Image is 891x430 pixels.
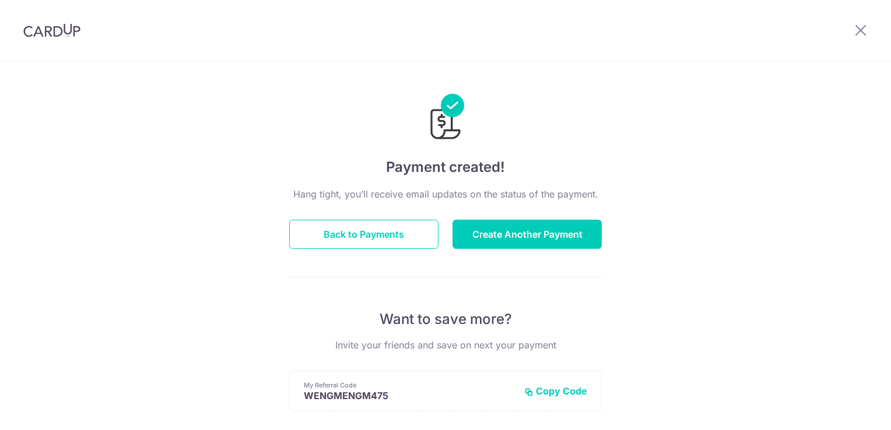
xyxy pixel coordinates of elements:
button: Copy Code [524,385,587,397]
p: Invite your friends and save on next your payment [289,338,602,352]
button: Create Another Payment [452,220,602,249]
img: CardUp [23,23,80,37]
p: WENGMENGM475 [304,390,515,401]
p: My Referral Code [304,380,515,390]
img: Payments [427,94,464,143]
p: Hang tight, you’ll receive email updates on the status of the payment. [289,187,602,201]
p: Want to save more? [289,310,602,329]
h4: Payment created! [289,157,602,178]
button: Back to Payments [289,220,439,249]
